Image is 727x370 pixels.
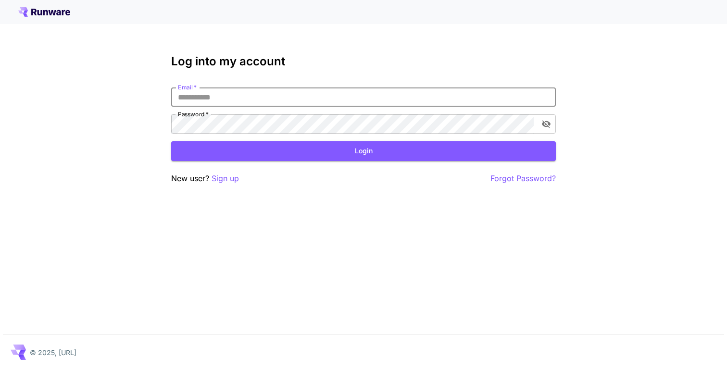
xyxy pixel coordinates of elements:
label: Password [178,110,209,118]
button: Forgot Password? [490,173,556,185]
p: New user? [171,173,239,185]
label: Email [178,83,197,91]
button: toggle password visibility [538,115,555,133]
p: © 2025, [URL] [30,347,76,358]
button: Sign up [212,173,239,185]
button: Login [171,141,556,161]
h3: Log into my account [171,55,556,68]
